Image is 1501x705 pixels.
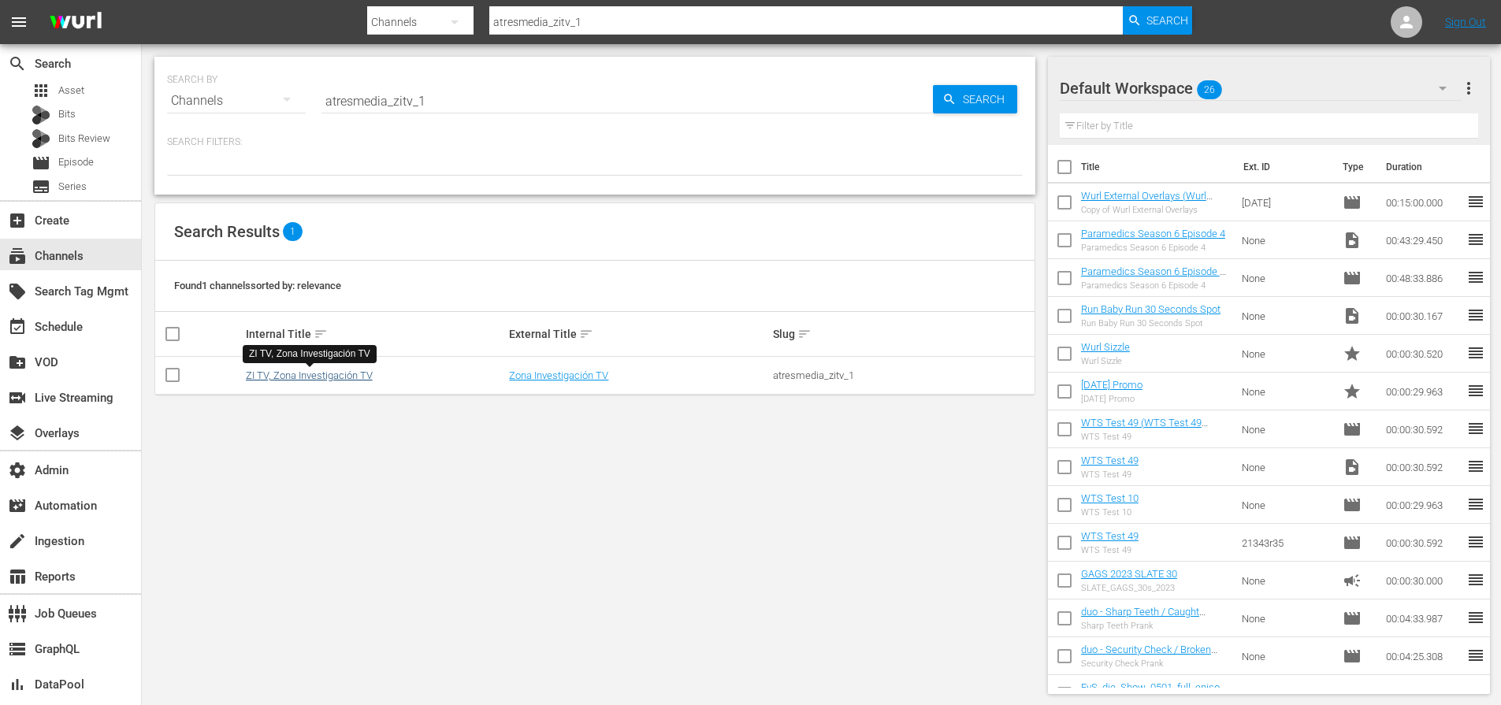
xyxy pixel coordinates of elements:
[1235,486,1336,524] td: None
[1466,381,1485,400] span: reorder
[1235,637,1336,675] td: None
[1081,379,1142,391] a: [DATE] Promo
[8,461,27,480] span: Admin
[9,13,28,32] span: menu
[8,675,27,694] span: DataPool
[8,640,27,659] span: GraphQL
[1380,486,1466,524] td: 00:00:29.963
[32,81,50,100] span: Asset
[58,83,84,98] span: Asset
[1380,562,1466,599] td: 00:00:30.000
[1081,303,1220,315] a: Run Baby Run 30 Seconds Spot
[773,369,1032,381] div: atresmedia_zitv_1
[1343,193,1362,212] span: Episode
[1380,297,1466,335] td: 00:00:30.167
[8,532,27,551] span: Ingestion
[1466,268,1485,287] span: reorder
[1466,570,1485,589] span: reorder
[1081,145,1234,189] th: Title
[1380,221,1466,259] td: 00:43:29.450
[8,54,27,73] span: Search
[1343,344,1362,363] span: Promo
[509,325,768,343] div: External Title
[1380,184,1466,221] td: 00:15:00.000
[1343,458,1362,477] span: Video
[1081,681,1226,705] a: EvS_die_Show_0501_full_episode
[1466,192,1485,211] span: reorder
[8,317,27,336] span: Schedule
[8,247,27,265] span: Channels
[1380,373,1466,410] td: 00:00:29.963
[1380,599,1466,637] td: 00:04:33.987
[32,177,50,196] span: Series
[1466,343,1485,362] span: reorder
[1466,608,1485,627] span: reorder
[1081,659,1230,669] div: Security Check Prank
[1235,297,1336,335] td: None
[1235,335,1336,373] td: None
[1081,417,1208,440] a: WTS Test 49 (WTS Test 49 (00:00:00))
[1235,410,1336,448] td: None
[174,280,341,291] span: Found 1 channels sorted by: relevance
[1466,457,1485,476] span: reorder
[8,567,27,586] span: Reports
[1235,373,1336,410] td: None
[1081,318,1220,328] div: Run Baby Run 30 Seconds Spot
[1060,66,1462,110] div: Default Workspace
[1343,647,1362,666] span: Episode
[1197,73,1222,106] span: 26
[1466,532,1485,551] span: reorder
[1081,455,1139,466] a: WTS Test 49
[58,179,87,195] span: Series
[246,325,505,343] div: Internal Title
[1235,524,1336,562] td: 21343r35
[1380,335,1466,373] td: 00:00:30.520
[32,129,50,148] div: Bits Review
[1235,599,1336,637] td: None
[1081,243,1225,253] div: Paramedics Season 6 Episode 4
[1343,495,1362,514] span: Episode
[1466,419,1485,438] span: reorder
[1081,469,1139,480] div: WTS Test 49
[1380,524,1466,562] td: 00:00:30.592
[1459,79,1478,98] span: more_vert
[1235,184,1336,221] td: [DATE]
[1235,562,1336,599] td: None
[1081,568,1177,580] a: GAGS 2023 SLATE 30
[1459,69,1478,107] button: more_vert
[32,154,50,173] span: Episode
[1466,230,1485,249] span: reorder
[1081,606,1206,629] a: duo - Sharp Teeth / Caught Cheating
[8,496,27,515] span: Automation
[1377,145,1471,189] th: Duration
[1081,265,1226,289] a: Paramedics Season 6 Episode 4 - Nine Now
[1343,685,1362,703] span: Episode
[1343,420,1362,439] span: Episode
[933,85,1017,113] button: Search
[1081,644,1217,667] a: duo - Security Check / Broken Statue
[8,424,27,443] span: Overlays
[8,211,27,230] span: Create
[58,154,94,170] span: Episode
[8,604,27,623] span: Job Queues
[1123,6,1192,35] button: Search
[1445,16,1486,28] a: Sign Out
[1234,145,1334,189] th: Ext. ID
[8,353,27,372] span: VOD
[1466,684,1485,703] span: reorder
[58,131,110,147] span: Bits Review
[1081,228,1225,239] a: Paramedics Season 6 Episode 4
[1343,382,1362,401] span: Promo
[1333,145,1377,189] th: Type
[1343,269,1362,288] span: Episode
[38,4,113,41] img: ans4CAIJ8jUAAAAAAAAAAAAAAAAAAAAAAAAgQb4GAAAAAAAAAAAAAAAAAAAAAAAAJMjXAAAAAAAAAAAAAAAAAAAAAAAAgAT5G...
[1343,571,1362,590] span: Ad
[249,347,370,361] div: ZI TV, Zona Investigación TV
[1081,545,1139,555] div: WTS Test 49
[1081,341,1130,353] a: Wurl Sizzle
[1081,492,1139,504] a: WTS Test 10
[174,222,280,241] span: Search Results
[1081,190,1213,213] a: Wurl External Overlays (Wurl External Overlays (VARIANT))
[8,388,27,407] span: Live Streaming
[1081,205,1230,215] div: Copy of Wurl External Overlays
